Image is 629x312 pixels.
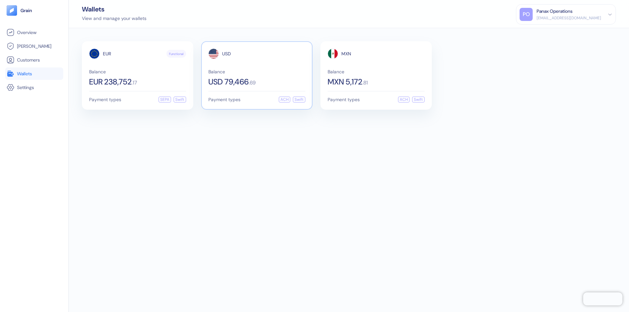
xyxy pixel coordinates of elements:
[520,8,533,21] div: PO
[328,97,360,102] span: Payment types
[537,8,573,15] div: Panax Operations
[132,80,137,85] span: . 17
[341,51,351,56] span: MXN
[412,97,425,102] div: Swift
[89,78,132,86] span: EUR 238,752
[7,42,62,50] a: [PERSON_NAME]
[7,83,62,91] a: Settings
[17,84,34,91] span: Settings
[169,51,183,56] span: Functional
[159,97,171,102] div: SEPA
[362,80,368,85] span: . 81
[279,97,290,102] div: ACH
[7,28,62,36] a: Overview
[174,97,186,102] div: Swift
[103,51,111,56] span: EUR
[208,78,249,86] span: USD 79,466
[222,51,231,56] span: USD
[208,97,240,102] span: Payment types
[7,56,62,64] a: Customers
[208,69,305,74] span: Balance
[249,80,256,85] span: . 69
[7,70,62,78] a: Wallets
[293,97,305,102] div: Swift
[20,8,32,13] img: logo
[328,69,425,74] span: Balance
[17,70,32,77] span: Wallets
[89,97,121,102] span: Payment types
[89,69,186,74] span: Balance
[583,292,622,305] iframe: Chatra live chat
[17,57,40,63] span: Customers
[17,43,51,49] span: [PERSON_NAME]
[82,15,146,22] div: View and manage your wallets
[328,78,362,86] span: MXN 5,172
[398,97,410,102] div: ACH
[82,6,146,12] div: Wallets
[17,29,36,36] span: Overview
[537,15,601,21] div: [EMAIL_ADDRESS][DOMAIN_NAME]
[7,5,17,16] img: logo-tablet-V2.svg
